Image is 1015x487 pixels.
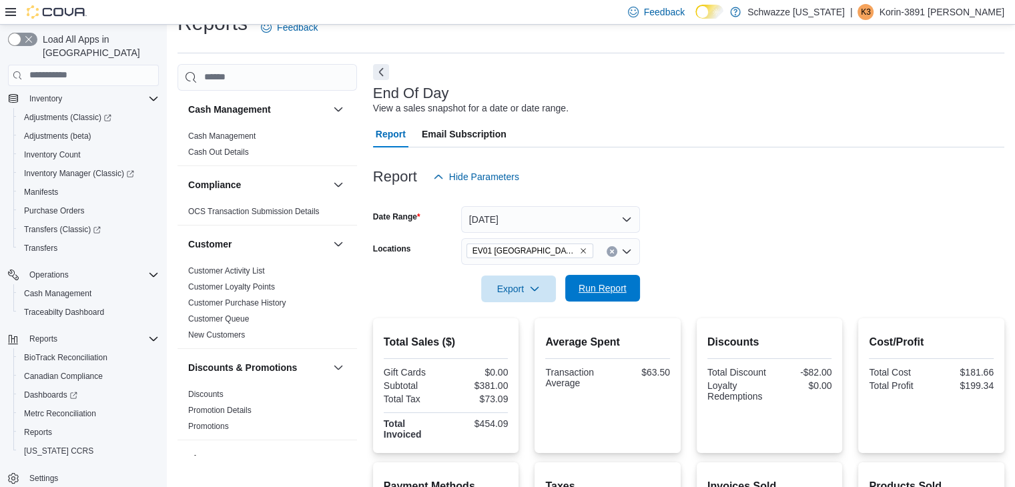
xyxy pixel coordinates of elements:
p: Korin-3891 [PERSON_NAME] [879,4,1004,20]
button: [DATE] [461,206,640,233]
span: Adjustments (beta) [19,128,159,144]
span: Traceabilty Dashboard [19,304,159,320]
a: Cash Management [19,286,97,302]
span: Run Report [579,282,627,295]
div: $0.00 [448,367,508,378]
span: Cash Management [24,288,91,299]
span: Discounts [188,389,224,400]
div: $181.66 [934,367,994,378]
div: Discounts & Promotions [178,386,357,440]
span: Inventory Count [19,147,159,163]
label: Locations [373,243,411,254]
span: Feedback [277,21,318,34]
a: Promotion Details [188,406,252,415]
span: Transfers (Classic) [24,224,101,235]
button: Export [481,276,556,302]
a: Inventory Manager (Classic) [13,164,164,183]
a: Manifests [19,184,63,200]
div: Total Profit [869,380,928,391]
a: Adjustments (beta) [19,128,97,144]
div: Subtotal [384,380,443,391]
a: Metrc Reconciliation [19,406,101,422]
span: Customer Loyalty Points [188,282,275,292]
span: Washington CCRS [19,443,159,459]
span: Reports [24,427,52,438]
span: BioTrack Reconciliation [24,352,107,363]
p: Schwazze [US_STATE] [747,4,845,20]
span: Metrc Reconciliation [24,408,96,419]
a: Transfers (Classic) [19,221,106,237]
div: Total Tax [384,394,443,404]
a: Reports [19,424,57,440]
button: Customer [188,237,328,251]
span: Email Subscription [422,121,506,147]
div: Korin-3891 Hobday [858,4,874,20]
button: BioTrack Reconciliation [13,348,164,367]
h3: End Of Day [373,85,449,101]
a: Customer Activity List [188,266,265,276]
a: Dashboards [13,386,164,404]
button: Hide Parameters [428,163,525,190]
button: Reports [24,331,63,347]
div: Gift Cards [384,367,443,378]
button: [US_STATE] CCRS [13,442,164,460]
span: Transfers [24,243,57,254]
h2: Total Sales ($) [384,334,509,350]
span: Promotions [188,421,229,432]
span: [US_STATE] CCRS [24,446,93,456]
button: Finance [330,451,346,467]
span: EV01 [GEOGRAPHIC_DATA] [472,244,577,258]
span: Manifests [19,184,159,200]
a: Promotions [188,422,229,431]
button: Clear input [607,246,617,257]
button: Transfers [13,239,164,258]
button: Purchase Orders [13,201,164,220]
div: $454.09 [448,418,508,429]
input: Dark Mode [695,5,723,19]
h2: Average Spent [545,334,670,350]
div: Customer [178,263,357,348]
span: Promotion Details [188,405,252,416]
div: $199.34 [934,380,994,391]
button: Adjustments (beta) [13,127,164,145]
a: Transfers (Classic) [13,220,164,239]
a: OCS Transaction Submission Details [188,207,320,216]
button: Cash Management [13,284,164,303]
p: | [850,4,853,20]
button: Customer [330,236,346,252]
span: Reports [29,334,57,344]
a: Canadian Compliance [19,368,108,384]
button: Operations [24,267,74,283]
span: Inventory Manager (Classic) [24,168,134,179]
span: Hide Parameters [449,170,519,183]
button: Manifests [13,183,164,201]
label: Date Range [373,211,420,222]
span: Operations [24,267,159,283]
span: Purchase Orders [24,205,85,216]
button: Compliance [188,178,328,191]
span: Metrc Reconciliation [19,406,159,422]
button: Cash Management [330,101,346,117]
h2: Cost/Profit [869,334,994,350]
a: Traceabilty Dashboard [19,304,109,320]
a: Adjustments (Classic) [19,109,117,125]
span: Adjustments (Classic) [24,112,111,123]
button: Operations [3,266,164,284]
span: Adjustments (beta) [24,131,91,141]
a: Inventory Manager (Classic) [19,165,139,181]
strong: Total Invoiced [384,418,422,440]
img: Cova [27,5,87,19]
h3: Discounts & Promotions [188,361,297,374]
div: $381.00 [448,380,508,391]
span: Canadian Compliance [24,371,103,382]
button: Cash Management [188,103,328,116]
h2: Discounts [707,334,832,350]
a: Dashboards [19,387,83,403]
a: Customer Purchase History [188,298,286,308]
a: Adjustments (Classic) [13,108,164,127]
a: Customer Queue [188,314,249,324]
a: Cash Out Details [188,147,249,157]
span: Report [376,121,406,147]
